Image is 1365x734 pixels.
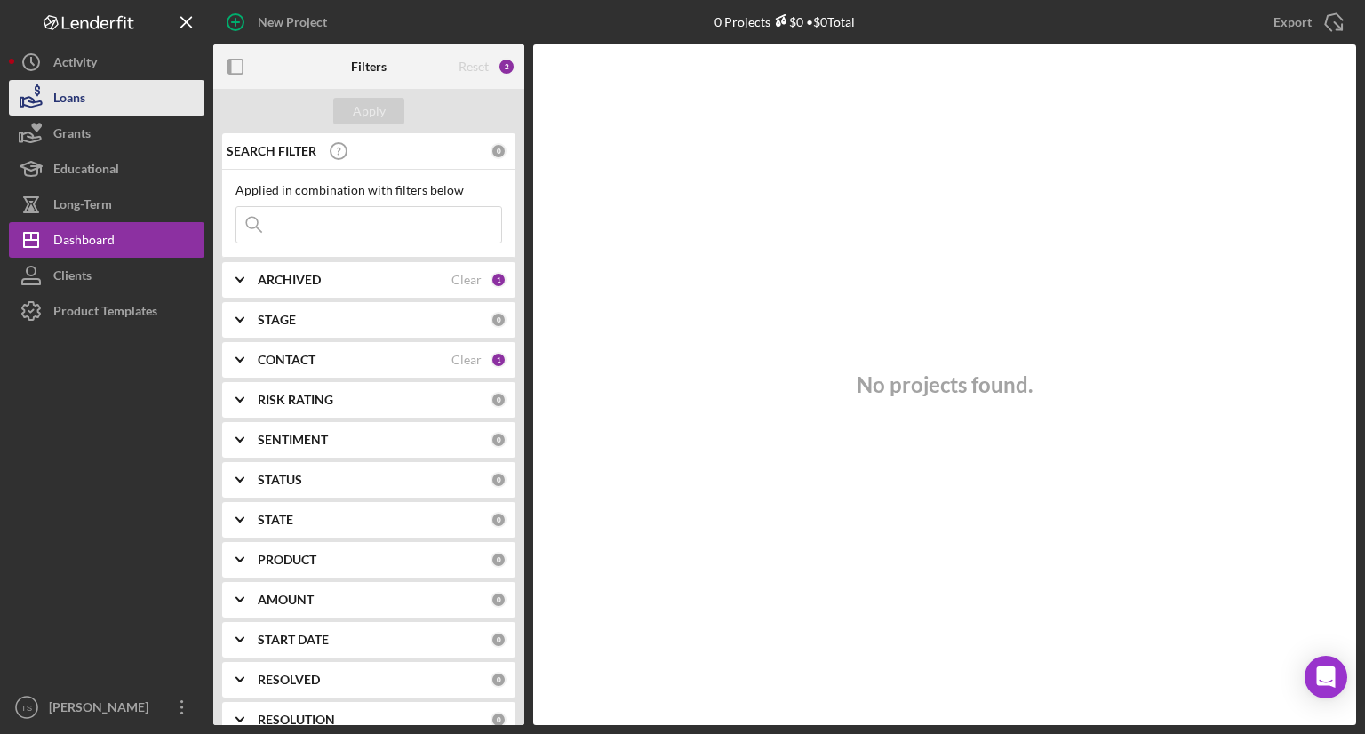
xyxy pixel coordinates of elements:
[491,312,507,328] div: 0
[491,592,507,608] div: 0
[53,116,91,156] div: Grants
[491,272,507,288] div: 1
[258,393,333,407] b: RISK RATING
[9,222,204,258] button: Dashboard
[258,673,320,687] b: RESOLVED
[491,672,507,688] div: 0
[9,151,204,187] button: Educational
[258,433,328,447] b: SENTIMENT
[1305,656,1347,698] div: Open Intercom Messenger
[491,432,507,448] div: 0
[491,143,507,159] div: 0
[53,80,85,120] div: Loans
[351,60,387,74] b: Filters
[491,472,507,488] div: 0
[1273,4,1312,40] div: Export
[491,392,507,408] div: 0
[491,512,507,528] div: 0
[9,116,204,151] button: Grants
[770,14,803,29] div: $0
[498,58,515,76] div: 2
[258,553,316,567] b: PRODUCT
[213,4,345,40] button: New Project
[491,352,507,368] div: 1
[353,98,386,124] div: Apply
[459,60,489,74] div: Reset
[9,690,204,725] button: TS[PERSON_NAME]
[21,703,32,713] text: TS
[451,273,482,287] div: Clear
[258,713,335,727] b: RESOLUTION
[258,593,314,607] b: AMOUNT
[227,144,316,158] b: SEARCH FILTER
[258,273,321,287] b: ARCHIVED
[258,313,296,327] b: STAGE
[44,690,160,730] div: [PERSON_NAME]
[451,353,482,367] div: Clear
[9,293,204,329] button: Product Templates
[333,98,404,124] button: Apply
[1256,4,1356,40] button: Export
[53,293,157,333] div: Product Templates
[491,632,507,648] div: 0
[491,712,507,728] div: 0
[258,473,302,487] b: STATUS
[53,151,119,191] div: Educational
[714,14,855,29] div: 0 Projects • $0 Total
[258,353,315,367] b: CONTACT
[258,513,293,527] b: STATE
[9,187,204,222] button: Long-Term
[53,44,97,84] div: Activity
[258,633,329,647] b: START DATE
[53,258,92,298] div: Clients
[235,183,502,197] div: Applied in combination with filters below
[857,372,1033,397] h3: No projects found.
[53,187,112,227] div: Long-Term
[53,222,115,262] div: Dashboard
[258,4,327,40] div: New Project
[9,258,204,293] button: Clients
[9,44,204,80] button: Activity
[9,80,204,116] button: Loans
[491,552,507,568] div: 0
